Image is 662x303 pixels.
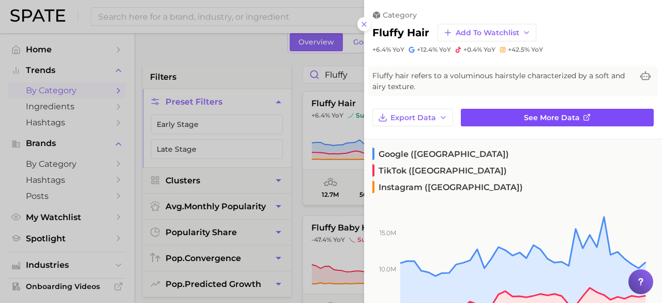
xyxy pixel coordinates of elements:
span: YoY [439,46,451,54]
span: YoY [393,46,404,54]
span: Add to Watchlist [456,28,519,37]
span: +42.5% [508,46,530,53]
h2: fluffy hair [372,26,429,39]
span: YoY [484,46,495,54]
span: Instagram ([GEOGRAPHIC_DATA]) [372,181,523,193]
span: +6.4% [372,46,391,53]
span: YoY [531,46,543,54]
span: See more data [524,113,580,122]
span: Fluffy hair refers to a voluminous hairstyle characterized by a soft and airy texture. [372,70,633,92]
button: Add to Watchlist [438,24,536,41]
span: +12.4% [417,46,438,53]
span: category [383,10,417,20]
button: Export Data [372,109,453,126]
span: Google ([GEOGRAPHIC_DATA]) [372,148,509,160]
span: +0.4% [463,46,482,53]
a: See more data [461,109,654,126]
span: TikTok ([GEOGRAPHIC_DATA]) [372,164,507,177]
span: Export Data [390,113,436,122]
